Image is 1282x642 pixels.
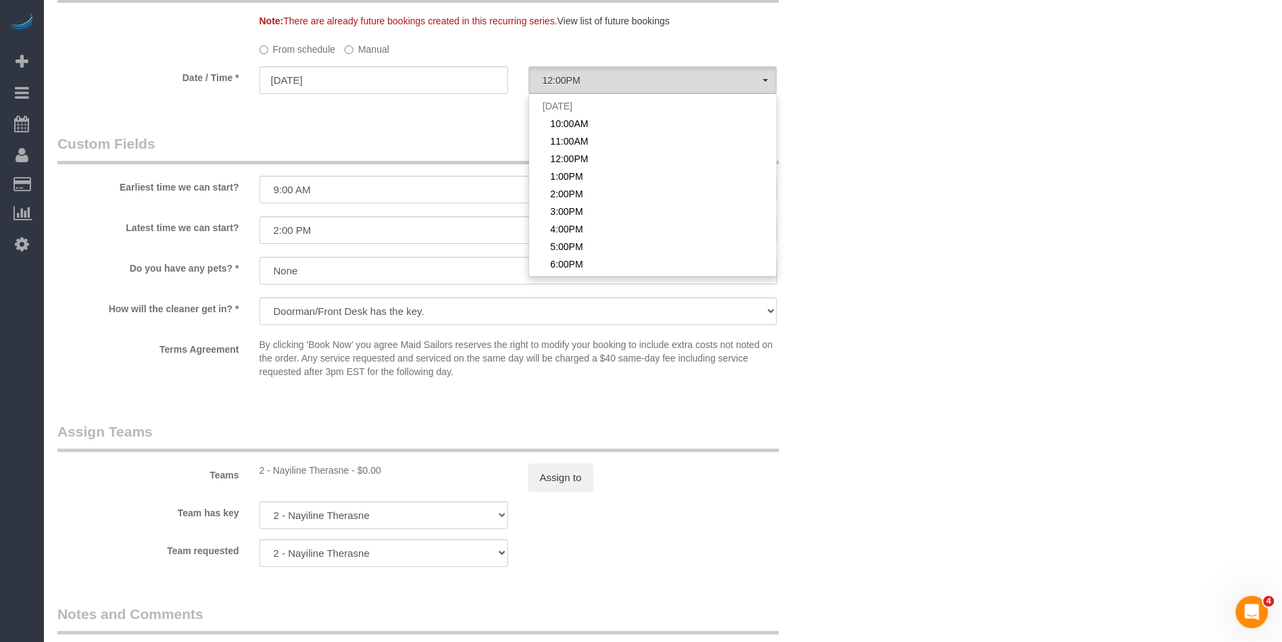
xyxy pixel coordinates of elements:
span: 10:00AM [550,117,588,130]
label: Do you have any pets? * [47,257,249,275]
span: 2:00PM [550,187,583,201]
div: There are already future bookings created in this recurring series. [249,14,855,28]
input: MM/DD/YYYY [260,66,508,94]
span: [DATE] [543,101,572,112]
label: Manual [345,38,389,56]
label: Team has key [47,501,249,520]
iframe: Intercom live chat [1236,596,1268,628]
span: 6:00PM [550,257,583,271]
label: How will the cleaner get in? * [47,297,249,316]
label: Date / Time * [47,66,249,84]
span: 12:00PM [543,75,763,86]
span: 4:00PM [550,222,583,236]
div: 0 hours x $17.00/hour [260,464,508,477]
label: Terms Agreement [47,338,249,356]
legend: Assign Teams [57,422,779,452]
label: From schedule [260,38,336,56]
a: View list of future bookings [558,16,670,26]
button: Assign to [528,464,593,492]
button: 12:00PM [528,66,777,94]
span: 5:00PM [550,240,583,253]
label: Latest time we can start? [47,216,249,234]
strong: Note: [260,16,284,26]
label: Teams [47,464,249,482]
legend: Notes and Comments [57,604,779,635]
img: Automaid Logo [8,14,35,32]
label: Team requested [47,539,249,558]
span: 11:00AM [550,134,588,148]
label: Earliest time we can start? [47,176,249,194]
p: By clicking 'Book Now' you agree Maid Sailors reserves the right to modify your booking to includ... [260,338,777,378]
span: 4 [1264,596,1275,607]
legend: Custom Fields [57,134,779,164]
span: 3:00PM [550,205,583,218]
input: From schedule [260,45,268,54]
span: 12:00PM [550,152,588,166]
span: 1:00PM [550,170,583,183]
input: Manual [345,45,353,54]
